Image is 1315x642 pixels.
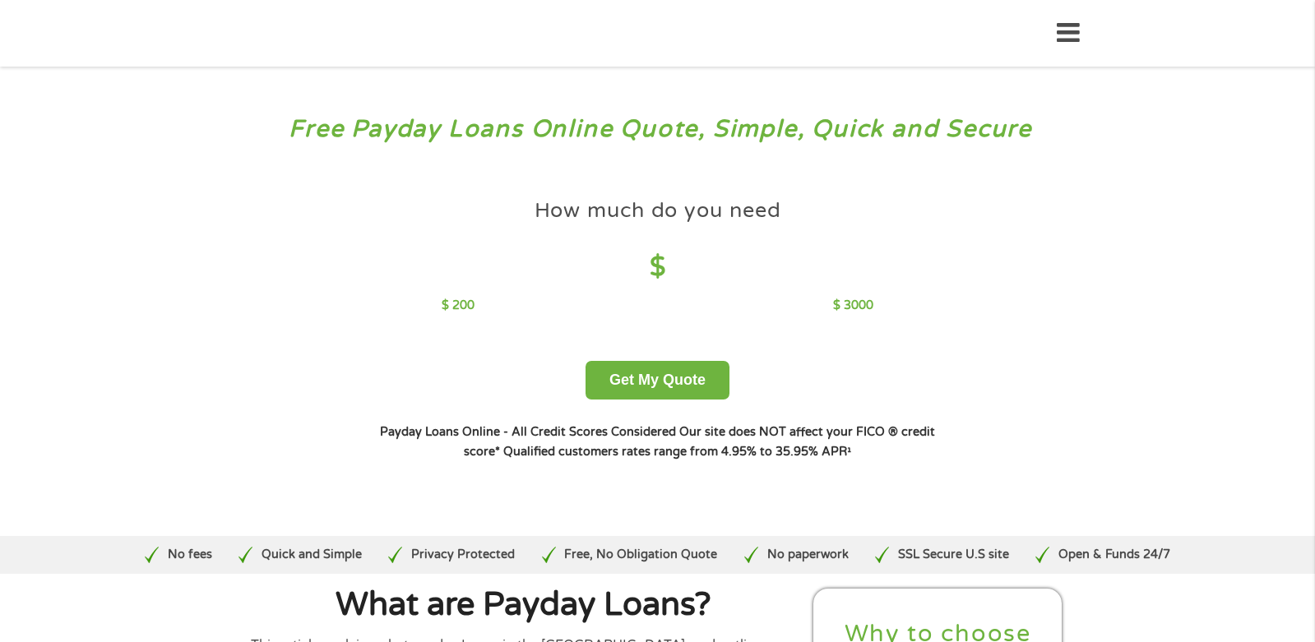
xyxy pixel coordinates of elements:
[1058,546,1170,564] p: Open & Funds 24/7
[251,589,797,621] h1: What are Payday Loans?
[442,251,873,284] h4: $
[833,297,873,315] p: $ 3000
[767,546,849,564] p: No paperwork
[464,425,935,459] strong: Our site does NOT affect your FICO ® credit score*
[48,114,1268,145] h3: Free Payday Loans Online Quote, Simple, Quick and Secure
[535,197,781,224] h4: How much do you need
[411,546,515,564] p: Privacy Protected
[380,425,676,439] strong: Payday Loans Online - All Credit Scores Considered
[586,361,729,400] button: Get My Quote
[262,546,362,564] p: Quick and Simple
[442,297,475,315] p: $ 200
[898,546,1009,564] p: SSL Secure U.S site
[564,546,717,564] p: Free, No Obligation Quote
[503,445,851,459] strong: Qualified customers rates range from 4.95% to 35.95% APR¹
[168,546,212,564] p: No fees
